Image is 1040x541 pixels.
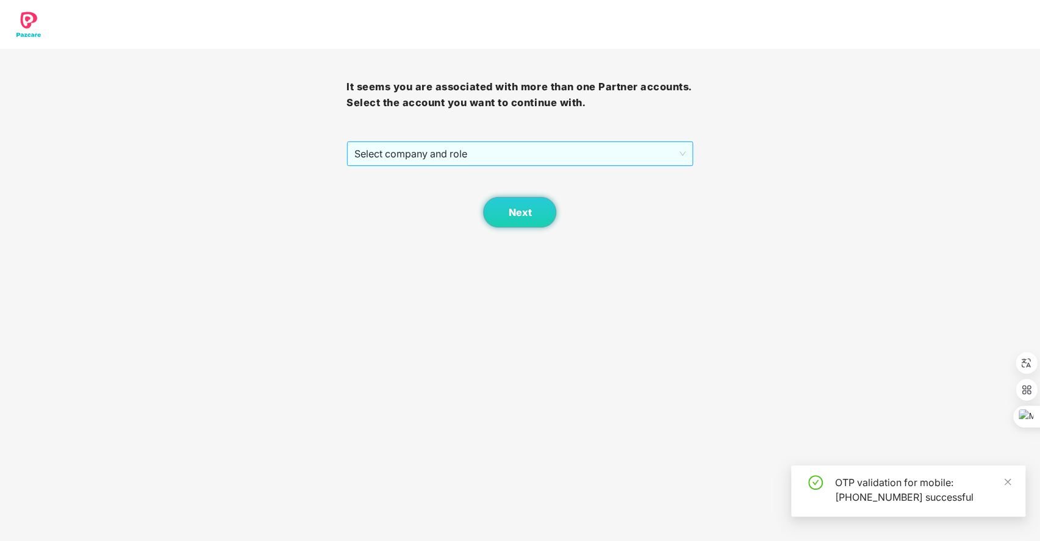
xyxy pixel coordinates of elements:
span: Next [508,207,531,218]
button: Next [483,197,556,228]
span: check-circle [808,475,823,490]
h3: It seems you are associated with more than one Partner accounts. Select the account you want to c... [346,79,693,110]
span: Select company and role [354,142,685,165]
span: close [1003,478,1012,486]
div: OTP validation for mobile: [PHONE_NUMBER] successful [835,475,1011,504]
